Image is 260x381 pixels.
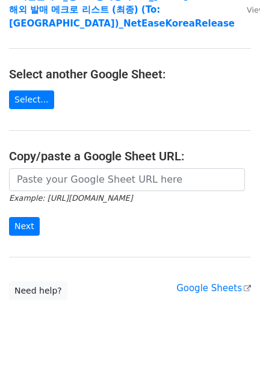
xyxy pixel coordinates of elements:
[9,149,251,163] h4: Copy/paste a Google Sheet URL:
[9,168,245,191] input: Paste your Google Sheet URL here
[9,90,54,109] a: Select...
[9,282,67,300] a: Need help?
[9,217,40,236] input: Next
[176,283,251,294] a: Google Sheets
[9,4,235,29] a: 해외 발매 메크로 리스트 (최종) (To: [GEOGRAPHIC_DATA])_NetEaseKoreaRelease
[9,67,251,81] h4: Select another Google Sheet:
[9,194,132,203] small: Example: [URL][DOMAIN_NAME]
